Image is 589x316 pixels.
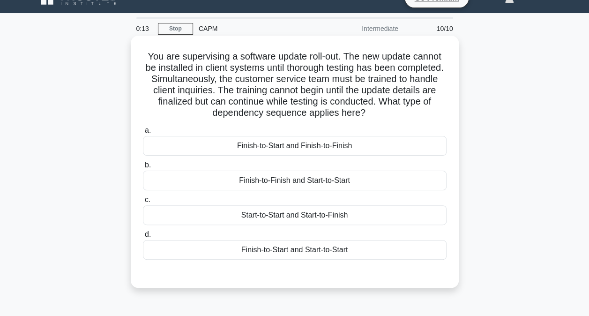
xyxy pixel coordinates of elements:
[193,19,322,38] div: CAPM
[145,196,150,203] span: c.
[142,51,447,119] h5: You are supervising a software update roll-out. The new update cannot be installed in client syst...
[404,19,459,38] div: 10/10
[158,23,193,35] a: Stop
[131,19,158,38] div: 0:13
[143,136,447,156] div: Finish-to-Start and Finish-to-Finish
[322,19,404,38] div: Intermediate
[145,161,151,169] span: b.
[145,126,151,134] span: a.
[143,240,447,260] div: Finish-to-Start and Start-to-Start
[143,171,447,190] div: Finish-to-Finish and Start-to-Start
[145,230,151,238] span: d.
[143,205,447,225] div: Start-to-Start and Start-to-Finish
